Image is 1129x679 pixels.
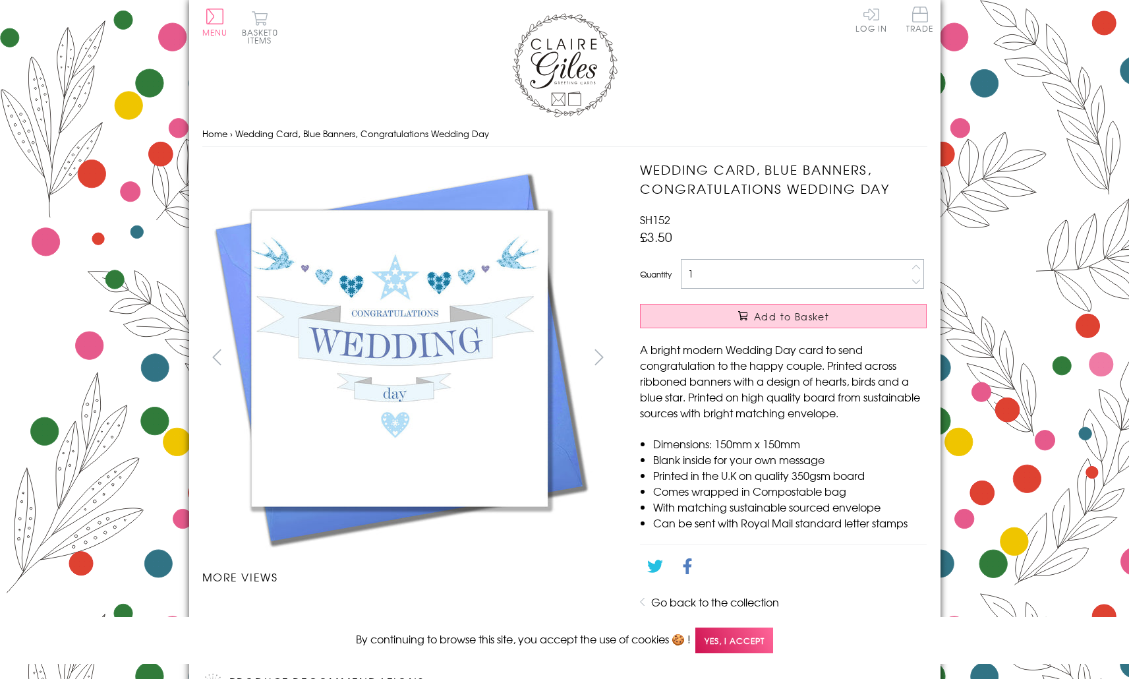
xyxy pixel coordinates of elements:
[202,342,232,372] button: prev
[653,467,927,483] li: Printed in the U.K on quality 350gsm board
[235,127,489,140] span: Wedding Card, Blue Banners, Congratulations Wedding Day
[584,342,614,372] button: next
[202,121,927,148] nav: breadcrumbs
[906,7,934,35] a: Trade
[754,310,829,323] span: Add to Basket
[695,628,773,653] span: Yes, I accept
[202,127,227,140] a: Home
[640,160,927,198] h1: Wedding Card, Blue Banners, Congratulations Wedding Day
[640,212,670,227] span: SH152
[248,26,278,46] span: 0 items
[305,598,408,627] li: Carousel Page 2
[653,515,927,531] li: Can be sent with Royal Mail standard letter stamps
[653,499,927,515] li: With matching sustainable sourced envelope
[640,341,927,421] p: A bright modern Wedding Day card to send congratulation to the happy couple. Printed across ribbo...
[640,304,927,328] button: Add to Basket
[202,26,228,38] span: Menu
[512,13,618,117] img: Claire Giles Greetings Cards
[906,7,934,32] span: Trade
[640,268,672,280] label: Quantity
[653,483,927,499] li: Comes wrapped in Compostable bag
[202,598,614,627] ul: Carousel Pagination
[202,598,305,627] li: Carousel Page 1 (Current Slide)
[202,569,614,585] h3: More views
[653,436,927,452] li: Dimensions: 150mm x 150mm
[653,452,927,467] li: Blank inside for your own message
[640,227,672,246] span: £3.50
[230,127,233,140] span: ›
[651,594,779,610] a: Go back to the collection
[855,7,887,32] a: Log In
[202,9,228,36] button: Menu
[202,160,598,556] img: Wedding Card, Blue Banners, Congratulations Wedding Day
[242,11,278,44] button: Basket0 items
